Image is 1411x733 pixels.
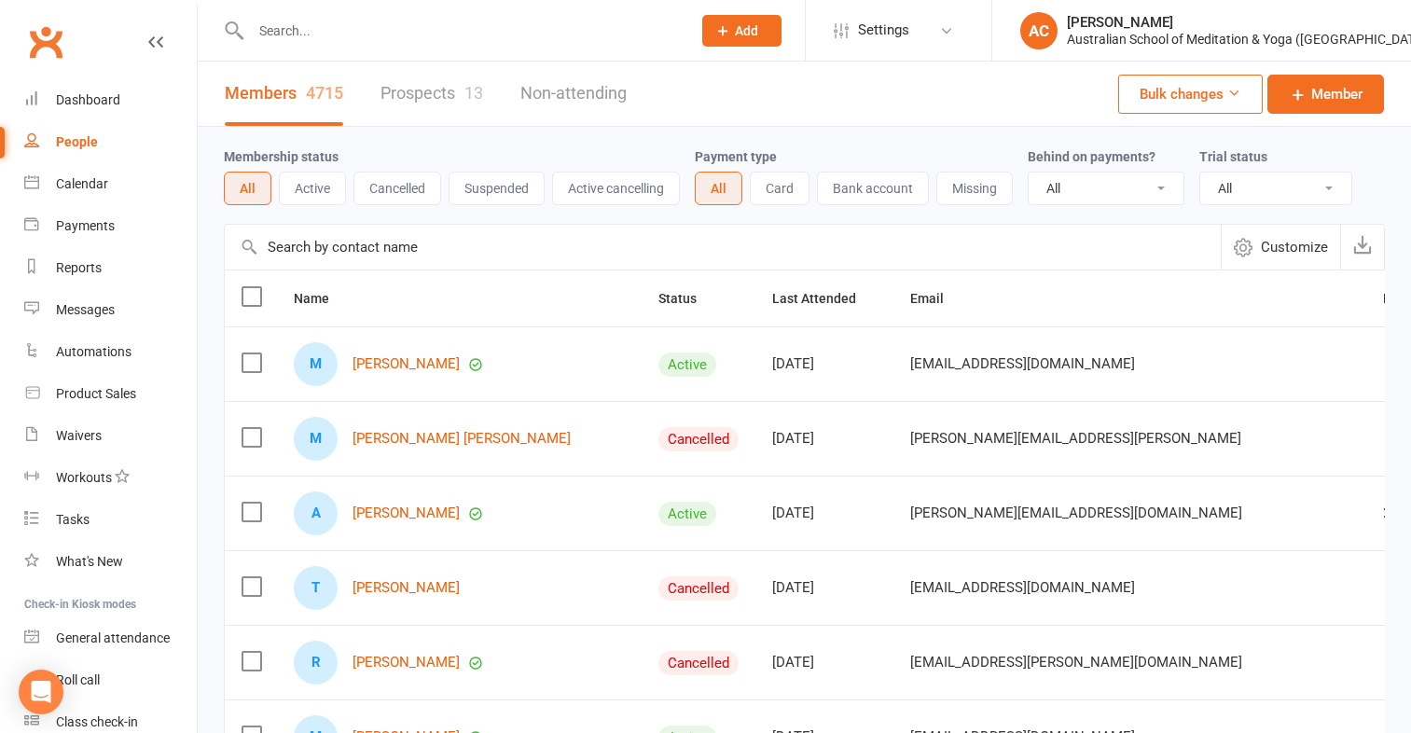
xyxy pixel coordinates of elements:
label: Membership status [224,149,339,164]
div: [DATE] [772,431,877,447]
div: Product Sales [56,386,136,401]
a: Payments [24,205,197,247]
div: Tasks [56,512,90,527]
a: Calendar [24,163,197,205]
a: Automations [24,331,197,373]
div: Cancelled [658,576,739,601]
div: [DATE] [772,356,877,372]
span: Last Attended [772,291,877,306]
div: AC [1020,12,1058,49]
a: Product Sales [24,373,197,415]
div: Waivers [56,428,102,443]
a: Waivers [24,415,197,457]
span: Status [658,291,717,306]
div: Payments [56,218,115,233]
div: Workouts [56,470,112,485]
a: Prospects13 [380,62,483,126]
a: [PERSON_NAME] [353,356,460,372]
a: Roll call [24,659,197,701]
a: Reports [24,247,197,289]
a: [PERSON_NAME] [353,505,460,521]
input: Search by contact name [225,225,1221,270]
div: Active [658,353,716,377]
div: Roll call [56,672,100,687]
div: Automations [56,344,131,359]
button: Active cancelling [552,172,680,205]
div: Active [658,502,716,526]
label: Trial status [1199,149,1267,164]
a: [PERSON_NAME] [353,655,460,671]
button: All [695,172,742,205]
div: Marie [294,417,338,461]
span: [EMAIL_ADDRESS][DOMAIN_NAME] [910,346,1135,381]
span: Customize [1261,236,1328,258]
div: Open Intercom Messenger [19,670,63,714]
span: [PERSON_NAME][EMAIL_ADDRESS][DOMAIN_NAME] [910,495,1242,531]
a: Dashboard [24,79,197,121]
div: Tara [294,566,338,610]
span: Email [910,291,964,306]
div: Reports [56,260,102,275]
span: Name [294,291,350,306]
a: [PERSON_NAME] [353,580,460,596]
span: Member [1311,83,1363,105]
span: [PERSON_NAME][EMAIL_ADDRESS][PERSON_NAME] [910,421,1241,456]
div: General attendance [56,630,170,645]
a: What's New [24,541,197,583]
div: Cancelled [658,427,739,451]
button: Bulk changes [1118,75,1263,114]
button: Name [294,287,350,310]
button: Active [279,172,346,205]
button: Email [910,287,964,310]
span: [EMAIL_ADDRESS][PERSON_NAME][DOMAIN_NAME] [910,644,1242,680]
div: [DATE] [772,505,877,521]
button: Add [702,15,782,47]
a: Workouts [24,457,197,499]
label: Payment type [695,149,777,164]
div: Messages [56,302,115,317]
div: Dashboard [56,92,120,107]
a: Member [1267,75,1384,114]
div: Mikayla [294,342,338,386]
div: People [56,134,98,149]
div: [DATE] [772,580,877,596]
a: [PERSON_NAME] [PERSON_NAME] [353,431,571,447]
button: Cancelled [353,172,441,205]
a: Clubworx [22,19,69,65]
input: Search... [245,18,678,44]
div: Cancelled [658,651,739,675]
button: All [224,172,271,205]
span: Settings [858,9,909,51]
div: What's New [56,554,123,569]
a: Members4715 [225,62,343,126]
label: Behind on payments? [1028,149,1155,164]
div: Class check-in [56,714,138,729]
div: 13 [464,83,483,103]
div: 4715 [306,83,343,103]
button: Bank account [817,172,929,205]
div: Calendar [56,176,108,191]
a: Non-attending [520,62,627,126]
a: People [24,121,197,163]
a: Messages [24,289,197,331]
button: Status [658,287,717,310]
button: Suspended [449,172,545,205]
a: Tasks [24,499,197,541]
span: [EMAIL_ADDRESS][DOMAIN_NAME] [910,570,1135,605]
span: Add [735,23,758,38]
button: Last Attended [772,287,877,310]
button: Missing [936,172,1013,205]
button: Customize [1221,225,1340,270]
div: Annie [294,491,338,535]
div: [DATE] [772,655,877,671]
a: General attendance kiosk mode [24,617,197,659]
div: Renata [294,641,338,685]
button: Card [750,172,809,205]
